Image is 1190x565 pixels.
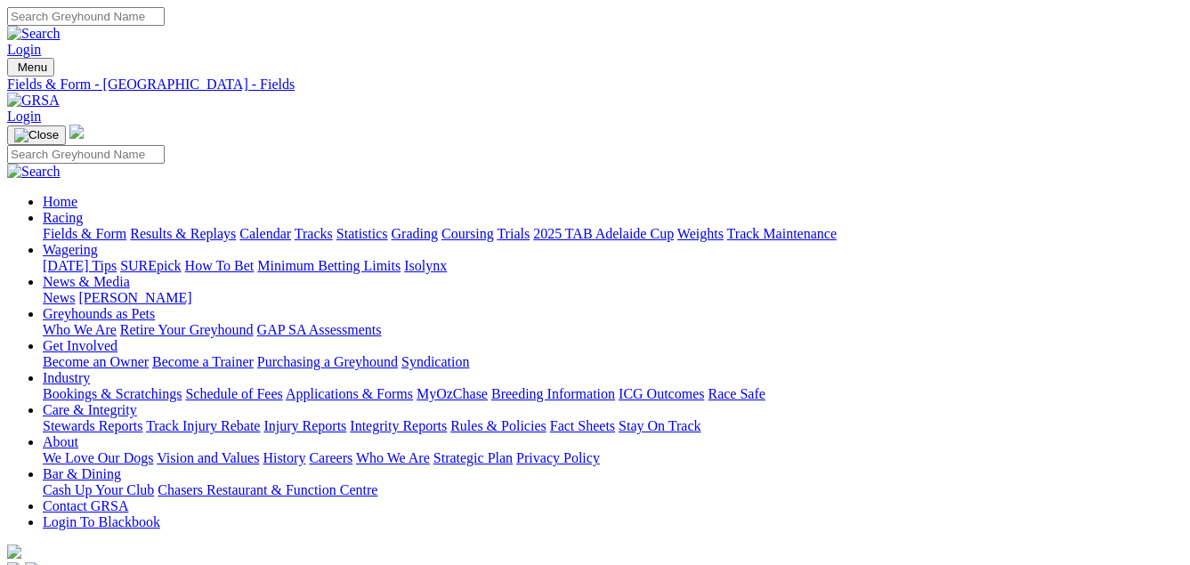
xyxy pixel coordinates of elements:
a: Bar & Dining [43,466,121,481]
a: Industry [43,370,90,385]
a: Login [7,42,41,57]
a: [PERSON_NAME] [78,290,191,305]
a: Calendar [239,226,291,241]
a: Statistics [336,226,388,241]
a: Applications & Forms [286,386,413,401]
a: Home [43,194,77,209]
div: Industry [43,386,1183,402]
a: Breeding Information [491,386,615,401]
a: Isolynx [404,258,447,273]
button: Toggle navigation [7,58,54,77]
div: News & Media [43,290,1183,306]
a: ICG Outcomes [619,386,704,401]
a: Integrity Reports [350,418,447,433]
a: Minimum Betting Limits [257,258,401,273]
a: Get Involved [43,338,117,353]
div: Wagering [43,258,1183,274]
img: GRSA [7,93,60,109]
a: Contact GRSA [43,498,128,513]
a: Login To Blackbook [43,514,160,529]
a: Syndication [401,354,469,369]
a: Strategic Plan [433,450,513,465]
a: Stay On Track [619,418,700,433]
a: Fields & Form - [GEOGRAPHIC_DATA] - Fields [7,77,1183,93]
a: Login [7,109,41,124]
a: Rules & Policies [450,418,546,433]
img: logo-grsa-white.png [7,545,21,559]
a: News [43,290,75,305]
a: Purchasing a Greyhound [257,354,398,369]
img: Search [7,26,61,42]
div: Get Involved [43,354,1183,370]
a: [DATE] Tips [43,258,117,273]
button: Toggle navigation [7,125,66,145]
input: Search [7,145,165,164]
a: Fields & Form [43,226,126,241]
a: Vision and Values [157,450,259,465]
a: Become a Trainer [152,354,254,369]
a: GAP SA Assessments [257,322,382,337]
a: Track Injury Rebate [146,418,260,433]
a: About [43,434,78,449]
div: Racing [43,226,1183,242]
a: Coursing [441,226,494,241]
a: Race Safe [708,386,765,401]
a: Racing [43,210,83,225]
a: Privacy Policy [516,450,600,465]
a: Injury Reports [263,418,346,433]
a: Grading [392,226,438,241]
a: Weights [677,226,724,241]
div: Greyhounds as Pets [43,322,1183,338]
a: Greyhounds as Pets [43,306,155,321]
a: Wagering [43,242,98,257]
img: logo-grsa-white.png [69,125,84,139]
div: Bar & Dining [43,482,1183,498]
a: Fact Sheets [550,418,615,433]
a: Who We Are [356,450,430,465]
a: Bookings & Scratchings [43,386,182,401]
a: Track Maintenance [727,226,837,241]
a: Careers [309,450,352,465]
img: Close [14,128,59,142]
a: Cash Up Your Club [43,482,154,497]
span: Menu [18,61,47,74]
a: Results & Replays [130,226,236,241]
img: Search [7,164,61,180]
a: Tracks [295,226,333,241]
a: Become an Owner [43,354,149,369]
a: Chasers Restaurant & Function Centre [158,482,377,497]
a: Stewards Reports [43,418,142,433]
a: Care & Integrity [43,402,137,417]
a: Retire Your Greyhound [120,322,254,337]
a: News & Media [43,274,130,289]
a: Trials [497,226,530,241]
a: Who We Are [43,322,117,337]
div: About [43,450,1183,466]
a: 2025 TAB Adelaide Cup [533,226,674,241]
a: History [263,450,305,465]
a: We Love Our Dogs [43,450,153,465]
a: SUREpick [120,258,181,273]
a: How To Bet [185,258,255,273]
div: Care & Integrity [43,418,1183,434]
a: MyOzChase [417,386,488,401]
a: Schedule of Fees [185,386,282,401]
input: Search [7,7,165,26]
